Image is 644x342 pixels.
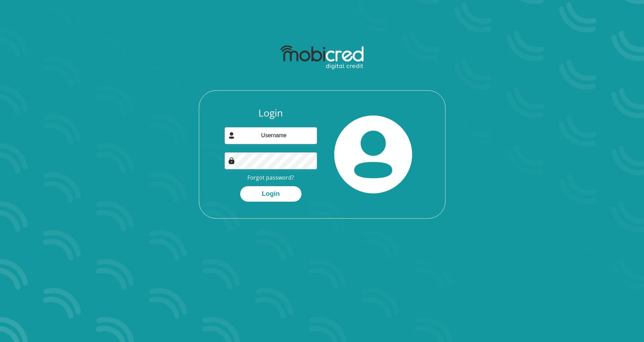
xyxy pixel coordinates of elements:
[247,174,294,181] a: Forgot password?
[280,46,364,70] img: mobicred logo
[240,186,301,202] button: Login
[228,157,235,164] img: Image
[225,107,317,119] h3: Login
[225,127,317,144] input: Username
[228,132,235,139] img: user-icon image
